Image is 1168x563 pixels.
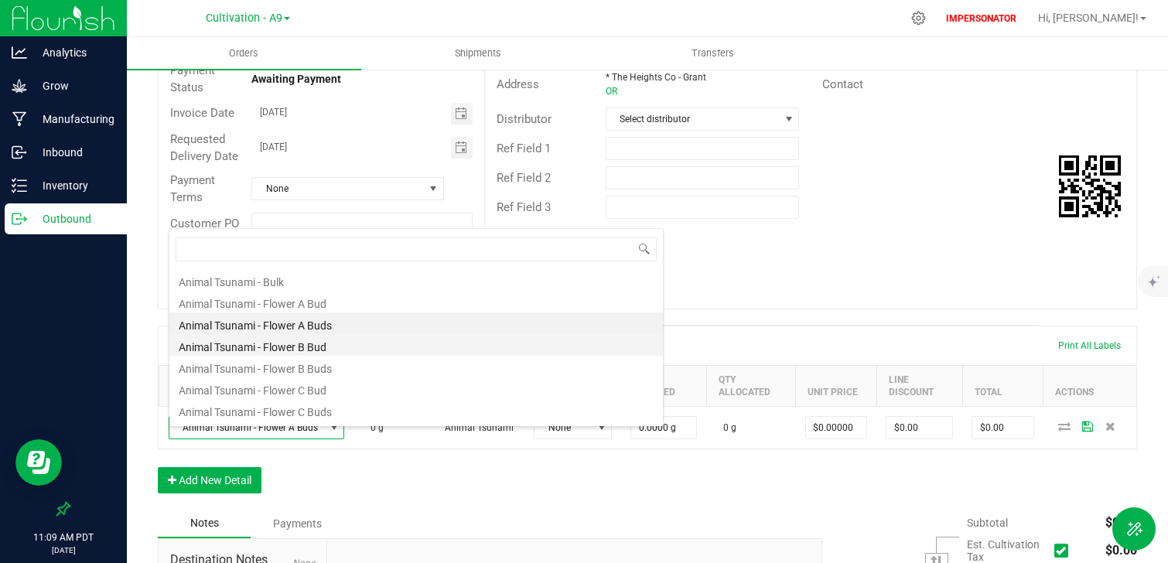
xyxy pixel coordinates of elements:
[596,37,830,70] a: Transfers
[1076,421,1099,431] span: Save Order Detail
[631,417,696,438] input: 0
[12,111,27,127] inline-svg: Manufacturing
[621,365,706,406] th: Qty Ordered
[169,417,325,438] span: Animal Tsunami - Flower A Buds
[12,178,27,193] inline-svg: Inventory
[706,365,796,406] th: Qty Allocated
[822,77,863,91] span: Contact
[12,45,27,60] inline-svg: Analytics
[159,365,354,406] th: Item
[437,422,514,433] span: Animal Tsunami
[451,103,473,125] span: Toggle calendar
[967,538,1048,563] span: Est. Cultivation Tax
[206,12,282,25] span: Cultivation - A9
[497,171,551,185] span: Ref Field 2
[972,417,1033,438] input: 0
[606,108,780,130] span: Select distributor
[15,439,62,486] iframe: Resource center
[909,11,928,26] div: Manage settings
[56,501,71,517] label: Pin the sidebar to full width on large screens
[715,422,736,433] span: 0 g
[27,143,120,162] p: Inbound
[671,46,755,60] span: Transfers
[886,417,952,438] input: 0
[1112,507,1156,551] button: Toggle Menu
[497,200,551,214] span: Ref Field 3
[940,12,1023,26] p: IMPERSONATOR
[1054,540,1075,561] span: Calculate cultivation tax
[967,517,1008,529] span: Subtotal
[170,217,239,230] span: Customer PO
[27,43,120,62] p: Analytics
[127,37,361,70] a: Orders
[12,145,27,160] inline-svg: Inbound
[497,77,539,91] span: Address
[434,46,522,60] span: Shipments
[606,72,706,83] span: * The Heights Co - Grant
[251,73,341,85] strong: Awaiting Payment
[606,86,617,97] span: OR
[27,210,120,228] p: Outbound
[208,46,279,60] span: Orders
[158,509,251,538] div: Notes
[12,211,27,227] inline-svg: Outbound
[1099,421,1122,431] span: Delete Order Detail
[1105,515,1137,530] span: $0.00
[497,142,551,155] span: Ref Field 1
[27,77,120,95] p: Grow
[534,417,592,438] span: None
[1059,155,1121,217] qrcode: 00000144
[158,467,261,493] button: Add New Detail
[361,37,596,70] a: Shipments
[962,365,1043,406] th: Total
[497,112,552,126] span: Distributor
[170,132,238,164] span: Requested Delivery Date
[170,106,234,120] span: Invoice Date
[7,531,120,544] p: 11:09 AM PDT
[796,365,876,406] th: Unit Price
[7,544,120,556] p: [DATE]
[363,422,384,433] span: 0 g
[806,417,866,438] input: 0
[1105,543,1137,558] span: $0.00
[252,178,423,200] span: None
[27,110,120,128] p: Manufacturing
[1038,12,1139,24] span: Hi, [PERSON_NAME]!
[876,365,962,406] th: Line Discount
[27,176,120,195] p: Inventory
[1043,365,1136,406] th: Actions
[451,137,473,159] span: Toggle calendar
[251,510,343,537] div: Payments
[1059,155,1121,217] img: Scan me!
[170,173,215,205] span: Payment Terms
[12,78,27,94] inline-svg: Grow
